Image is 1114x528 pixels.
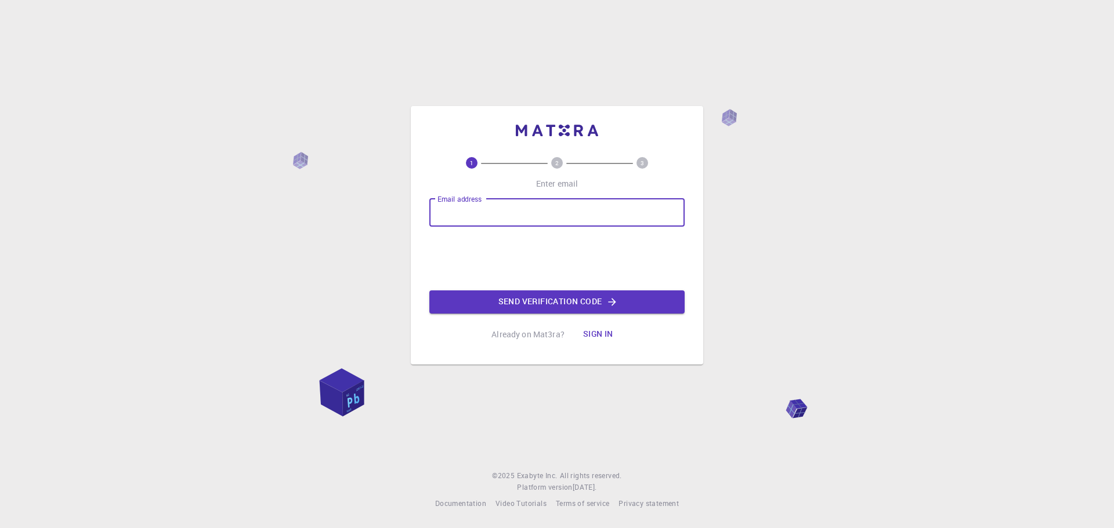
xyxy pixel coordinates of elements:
[517,482,572,493] span: Platform version
[469,236,645,281] iframe: reCAPTCHA
[560,470,622,482] span: All rights reserved.
[435,498,486,509] a: Documentation
[492,470,516,482] span: © 2025
[435,498,486,508] span: Documentation
[517,471,558,480] span: Exabyte Inc.
[619,498,679,508] span: Privacy statement
[495,498,547,508] span: Video Tutorials
[555,159,559,167] text: 2
[470,159,473,167] text: 1
[536,178,578,190] p: Enter email
[573,482,597,491] span: [DATE] .
[556,498,609,509] a: Terms of service
[495,498,547,509] a: Video Tutorials
[573,482,597,493] a: [DATE].
[574,323,623,346] button: Sign in
[517,470,558,482] a: Exabyte Inc.
[619,498,679,509] a: Privacy statement
[641,159,644,167] text: 3
[556,498,609,508] span: Terms of service
[437,194,482,204] label: Email address
[491,329,565,340] p: Already on Mat3ra?
[429,290,685,314] button: Send verification code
